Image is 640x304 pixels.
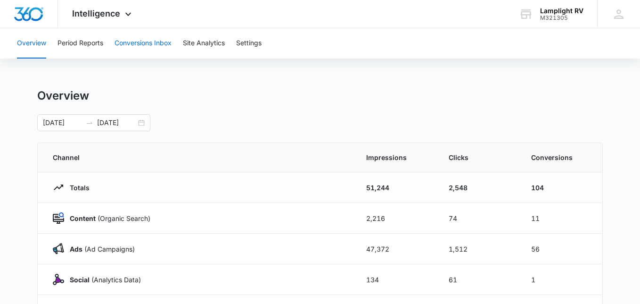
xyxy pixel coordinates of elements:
[115,28,172,59] button: Conversions Inbox
[70,245,82,253] strong: Ads
[437,264,520,295] td: 61
[355,264,437,295] td: 134
[97,118,136,128] input: End date
[355,172,437,203] td: 51,244
[70,214,96,222] strong: Content
[437,172,520,203] td: 2,548
[86,119,93,127] span: to
[64,213,150,223] p: (Organic Search)
[531,152,587,162] span: Conversions
[70,276,90,284] strong: Social
[53,212,64,224] img: Content
[449,152,509,162] span: Clicks
[64,244,135,254] p: (Ad Campaigns)
[366,152,426,162] span: Impressions
[540,7,583,15] div: account name
[64,275,141,285] p: (Analytics Data)
[520,264,602,295] td: 1
[540,15,583,21] div: account id
[355,234,437,264] td: 47,372
[520,234,602,264] td: 56
[53,152,344,162] span: Channel
[355,203,437,234] td: 2,216
[437,234,520,264] td: 1,512
[236,28,262,59] button: Settings
[520,172,602,203] td: 104
[37,89,89,103] h1: Overview
[183,28,225,59] button: Site Analytics
[520,203,602,234] td: 11
[86,119,93,127] span: swap-right
[64,183,90,193] p: Totals
[57,28,103,59] button: Period Reports
[53,243,64,254] img: Ads
[17,28,46,59] button: Overview
[72,8,120,18] span: Intelligence
[43,118,82,128] input: Start date
[437,203,520,234] td: 74
[53,274,64,285] img: Social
